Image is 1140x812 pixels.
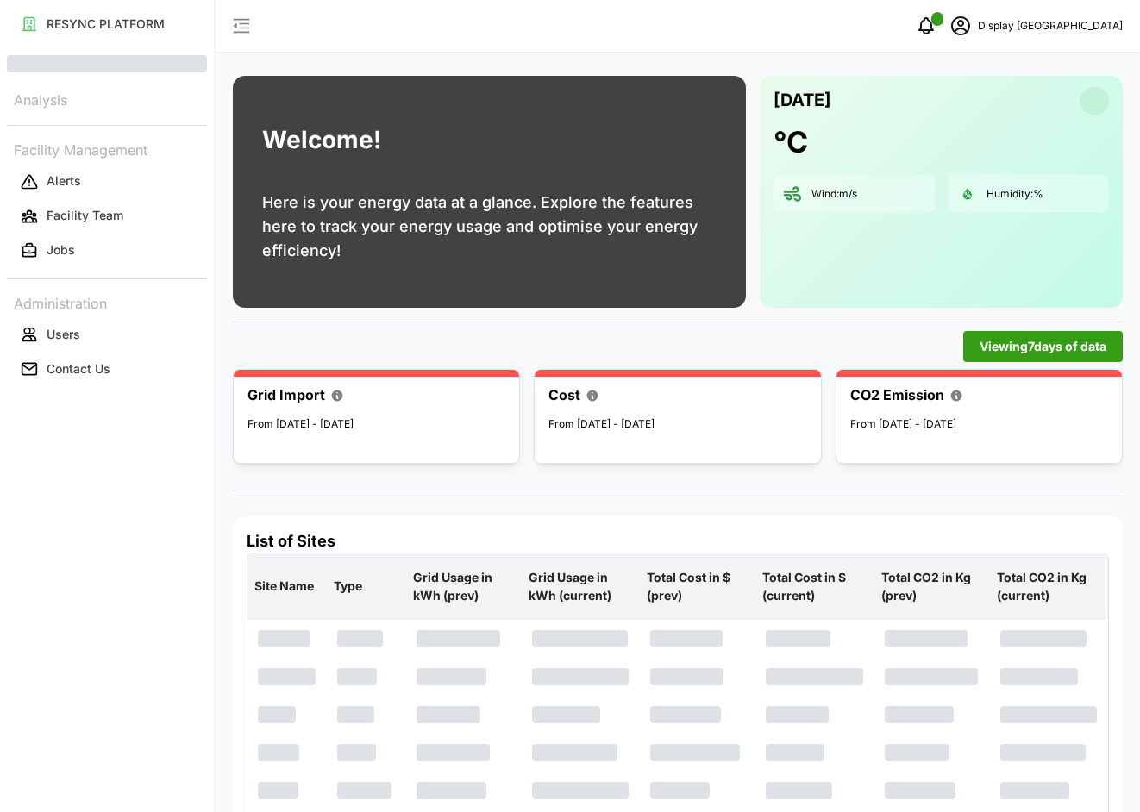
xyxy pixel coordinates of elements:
[330,564,402,609] p: Type
[774,86,831,115] p: [DATE]
[7,9,207,40] button: RESYNC PLATFORM
[410,555,518,618] p: Grid Usage in kWh (prev)
[978,18,1123,34] p: Display [GEOGRAPHIC_DATA]
[548,384,580,406] p: Cost
[987,187,1043,202] p: Humidity: %
[525,555,636,618] p: Grid Usage in kWh (current)
[7,353,207,384] button: Contact Us
[247,384,325,406] p: Grid Import
[7,7,207,41] a: RESYNC PLATFORM
[878,555,987,618] p: Total CO2 in Kg (prev)
[993,555,1105,618] p: Total CO2 in Kg (current)
[47,360,110,378] p: Contact Us
[7,165,207,199] a: Alerts
[7,352,207,386] a: Contact Us
[850,416,1108,433] p: From [DATE] - [DATE]
[909,9,943,43] button: notifications
[47,172,81,190] p: Alerts
[251,564,323,609] p: Site Name
[47,16,165,33] p: RESYNC PLATFORM
[47,241,75,259] p: Jobs
[7,166,207,197] button: Alerts
[7,86,207,111] p: Analysis
[980,332,1106,361] span: Viewing 7 days of data
[943,9,978,43] button: schedule
[47,326,80,343] p: Users
[7,290,207,315] p: Administration
[7,317,207,352] a: Users
[963,331,1123,362] button: Viewing7days of data
[811,187,857,202] p: Wind: m/s
[7,319,207,350] button: Users
[7,234,207,268] a: Jobs
[774,123,808,161] h1: °C
[643,555,752,618] p: Total Cost in $ (prev)
[7,136,207,161] p: Facility Management
[548,416,806,433] p: From [DATE] - [DATE]
[7,235,207,266] button: Jobs
[759,555,870,618] p: Total Cost in $ (current)
[247,530,1109,553] h4: List of Sites
[262,122,381,159] h1: Welcome!
[262,191,717,263] p: Here is your energy data at a glance. Explore the features here to track your energy usage and op...
[7,201,207,232] button: Facility Team
[7,199,207,234] a: Facility Team
[850,384,944,406] p: CO2 Emission
[47,207,123,224] p: Facility Team
[247,416,505,433] p: From [DATE] - [DATE]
